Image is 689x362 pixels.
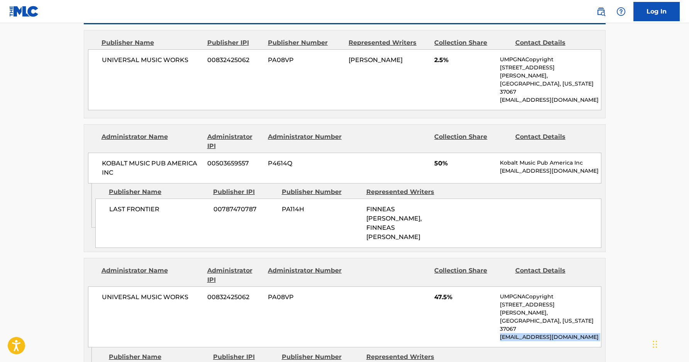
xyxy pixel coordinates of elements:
[515,132,590,151] div: Contact Details
[616,7,626,16] img: help
[109,187,207,197] div: Publisher Name
[500,317,601,333] p: [GEOGRAPHIC_DATA], [US_STATE] 37067
[366,205,422,241] span: FINNEAS [PERSON_NAME], FINNEAS [PERSON_NAME]
[650,325,689,362] div: Widget de chat
[282,205,361,214] span: PA114H
[268,159,343,168] span: P4614Q
[109,352,207,362] div: Publisher Name
[102,56,202,65] span: UNIVERSAL MUSIC WORKS
[366,187,445,197] div: Represented Writers
[596,7,606,16] img: search
[207,266,262,285] div: Administrator IPI
[653,333,657,356] div: Arrastrar
[500,167,601,175] p: [EMAIL_ADDRESS][DOMAIN_NAME]
[633,2,680,21] a: Log In
[9,6,39,17] img: MLC Logo
[515,266,590,285] div: Contact Details
[434,266,509,285] div: Collection Share
[515,38,590,47] div: Contact Details
[500,64,601,80] p: [STREET_ADDRESS][PERSON_NAME],
[109,205,208,214] span: LAST FRONTIER
[213,187,276,197] div: Publisher IPI
[282,352,361,362] div: Publisher Number
[207,293,262,302] span: 00832425062
[500,301,601,317] p: [STREET_ADDRESS][PERSON_NAME],
[434,132,509,151] div: Collection Share
[500,159,601,167] p: Kobalt Music Pub America Inc
[268,132,343,151] div: Administrator Number
[102,293,202,302] span: UNIVERSAL MUSIC WORKS
[102,132,201,151] div: Administrator Name
[207,159,262,168] span: 00503659557
[268,38,343,47] div: Publisher Number
[366,352,445,362] div: Represented Writers
[213,205,276,214] span: 00787470787
[434,159,494,168] span: 50%
[207,56,262,65] span: 00832425062
[500,56,601,64] p: UMPGNACopyright
[593,4,609,19] a: Public Search
[268,266,343,285] div: Administrator Number
[102,159,202,177] span: KOBALT MUSIC PUB AMERICA INC
[213,352,276,362] div: Publisher IPI
[500,333,601,341] p: [EMAIL_ADDRESS][DOMAIN_NAME]
[282,187,361,197] div: Publisher Number
[349,56,403,64] span: [PERSON_NAME]
[434,38,509,47] div: Collection Share
[434,56,494,65] span: 2.5%
[268,56,343,65] span: PA08VP
[207,132,262,151] div: Administrator IPI
[500,80,601,96] p: [GEOGRAPHIC_DATA], [US_STATE] 37067
[349,38,428,47] div: Represented Writers
[207,38,262,47] div: Publisher IPI
[500,96,601,104] p: [EMAIL_ADDRESS][DOMAIN_NAME]
[434,293,494,302] span: 47.5%
[268,293,343,302] span: PA08VP
[613,4,629,19] div: Help
[102,38,201,47] div: Publisher Name
[102,266,201,285] div: Administrator Name
[500,293,601,301] p: UMPGNACopyright
[650,325,689,362] iframe: Chat Widget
